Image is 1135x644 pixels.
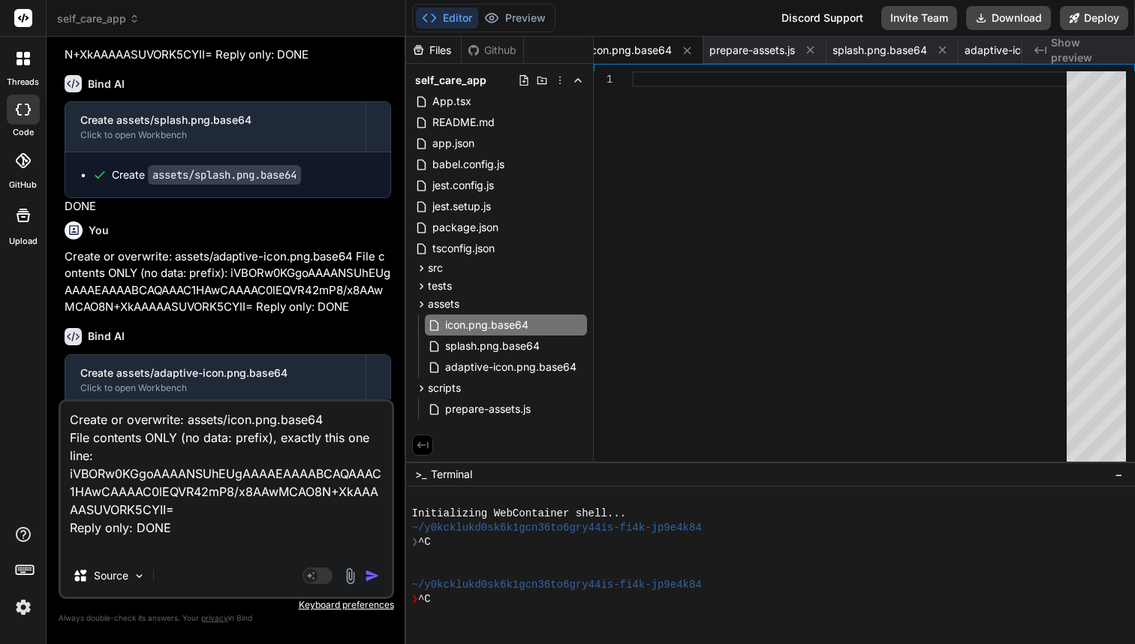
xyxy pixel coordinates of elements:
[444,316,530,334] span: icon.png.base64
[431,197,492,215] span: jest.setup.js
[431,467,472,482] span: Terminal
[431,218,500,236] span: package.json
[80,382,351,394] div: Click to open Workbench
[65,102,366,152] button: Create assets/splash.png.base64Click to open Workbench
[112,167,301,182] div: Create
[201,613,228,622] span: privacy
[589,43,672,58] span: icon.png.base64
[428,381,461,396] span: scripts
[61,402,392,555] textarea: Create or overwrite: assets/icon.png.base64 File contents ONLY (no data: prefix), exactly this on...
[80,366,351,381] div: Create assets/adaptive-icon.png.base64
[9,235,38,248] label: Upload
[80,129,351,141] div: Click to open Workbench
[415,73,486,88] span: self_care_app
[365,568,380,583] img: icon
[412,507,626,521] span: Initializing WebContainer shell...
[478,8,552,29] button: Preview
[594,71,613,87] div: 1
[65,101,391,215] div: DONE
[412,578,702,592] span: ~/y0kcklukd0sk6k1gcn36to6gry44is-fi4k-jp9e4k84
[57,11,140,26] span: self_care_app
[1060,6,1128,30] button: Deploy
[431,113,496,131] span: README.md
[444,358,578,376] span: adaptive-icon.png.base64
[148,165,301,185] code: assets/splash.png.base64
[428,278,452,293] span: tests
[1051,35,1123,65] span: Show preview
[881,6,957,30] button: Invite Team
[13,126,34,139] label: code
[431,155,506,173] span: babel.config.js
[88,77,125,92] h6: Bind AI
[418,535,431,549] span: ^C
[7,76,39,89] label: threads
[462,43,523,58] div: Github
[1112,462,1126,486] button: −
[65,355,366,405] button: Create assets/adaptive-icon.png.base64Click to open Workbench
[94,568,128,583] p: Source
[1115,467,1123,482] span: −
[772,6,872,30] div: Discord Support
[416,8,478,29] button: Editor
[709,43,795,58] span: prepare-assets.js
[406,43,461,58] div: Files
[342,567,359,585] img: attachment
[444,337,541,355] span: splash.png.base64
[428,296,459,311] span: assets
[428,260,443,275] span: src
[418,592,431,606] span: ^C
[59,599,394,611] p: Keyboard preferences
[431,92,473,110] span: App.tsx
[59,611,394,625] p: Always double-check its answers. Your in Bind
[412,521,702,535] span: ~/y0kcklukd0sk6k1gcn36to6gry44is-fi4k-jp9e4k84
[431,239,496,257] span: tsconfig.json
[11,594,36,620] img: settings
[65,248,391,316] p: Create or overwrite: assets/adaptive-icon.png.base64 File contents ONLY (no data: prefix): iVBORw...
[133,570,146,582] img: Pick Models
[415,467,426,482] span: >_
[966,6,1051,30] button: Download
[444,400,532,418] span: prepare-assets.js
[832,43,927,58] span: splash.png.base64
[412,592,418,606] span: ❯
[80,113,351,128] div: Create assets/splash.png.base64
[88,329,125,344] h6: Bind AI
[89,223,109,238] h6: You
[65,354,391,468] div: DONE
[965,43,1077,58] span: adaptive-icon.png.base64
[412,535,418,549] span: ❯
[431,134,476,152] span: app.json
[9,179,37,191] label: GitHub
[431,176,495,194] span: jest.config.js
